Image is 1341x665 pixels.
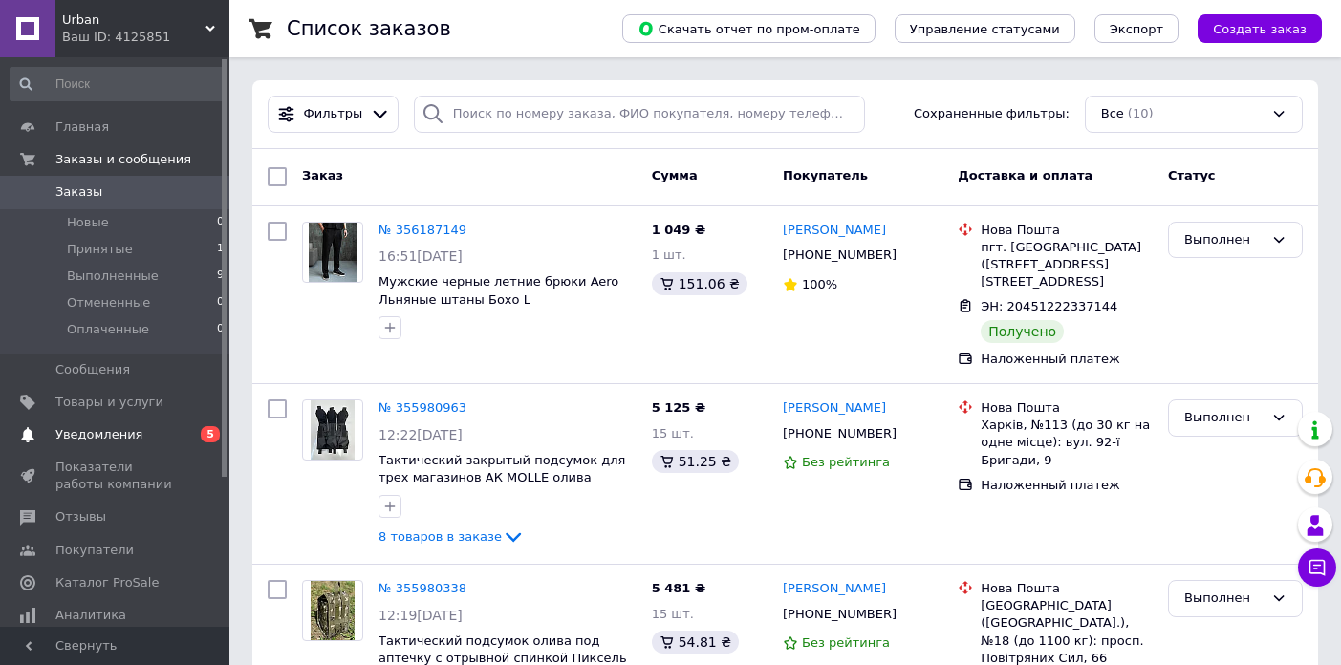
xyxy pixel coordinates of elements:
[958,168,1092,182] span: Доставка и оплата
[311,581,356,640] img: Фото товару
[1094,14,1179,43] button: Экспорт
[1198,14,1322,43] button: Создать заказ
[201,426,220,442] span: 5
[981,580,1153,597] div: Нова Пошта
[652,400,705,415] span: 5 125 ₴
[981,239,1153,291] div: пгт. [GEOGRAPHIC_DATA] ([STREET_ADDRESS] [STREET_ADDRESS]
[217,241,224,258] span: 1
[62,11,205,29] span: Urban
[783,168,868,182] span: Покупатель
[1101,105,1124,123] span: Все
[379,427,463,442] span: 12:22[DATE]
[55,183,102,201] span: Заказы
[55,542,134,559] span: Покупатели
[379,453,625,503] a: Тактический закрытый подсумок для трех магазинов АК MOLLE олива Черный
[1184,589,1264,609] div: Выполнен
[55,426,142,443] span: Уведомления
[1168,168,1216,182] span: Статус
[783,399,886,418] a: [PERSON_NAME]
[10,67,226,101] input: Поиск
[652,168,698,182] span: Сумма
[652,607,694,621] span: 15 шт.
[55,118,109,136] span: Главная
[55,574,159,591] span: Каталог ProSale
[414,96,865,133] input: Поиск по номеру заказа, ФИО покупателя, номеру телефона, Email, номеру накладной
[895,14,1075,43] button: Управление статусами
[981,351,1153,368] div: Наложенный платеж
[379,223,466,237] a: № 356187149
[783,222,886,240] a: [PERSON_NAME]
[55,361,130,378] span: Сообщения
[379,248,463,264] span: 16:51[DATE]
[783,580,886,598] a: [PERSON_NAME]
[302,168,343,182] span: Заказ
[217,214,224,231] span: 0
[311,400,356,460] img: Фото товару
[981,477,1153,494] div: Наложенный платеж
[1213,22,1307,36] span: Создать заказ
[302,580,363,641] a: Фото товару
[652,631,739,654] div: 54.81 ₴
[55,459,177,493] span: Показатели работы компании
[802,455,890,469] span: Без рейтинга
[1184,408,1264,428] div: Выполнен
[67,241,133,258] span: Принятые
[779,602,900,627] div: [PHONE_NUMBER]
[217,268,224,285] span: 9
[379,608,463,623] span: 12:19[DATE]
[1298,548,1336,587] button: Чат с покупателем
[652,581,705,595] span: 5 481 ₴
[1110,22,1163,36] span: Экспорт
[67,294,150,311] span: Отмененные
[981,399,1153,417] div: Нова Пошта
[379,581,466,595] a: № 355980338
[67,214,109,231] span: Новые
[981,320,1064,343] div: Получено
[914,105,1070,123] span: Сохраненные фильтры:
[652,450,739,473] div: 51.25 ₴
[302,222,363,283] a: Фото товару
[55,508,106,526] span: Отзывы
[981,222,1153,239] div: Нова Пошта
[981,299,1117,313] span: ЭН: 20451222337144
[217,294,224,311] span: 0
[379,274,618,307] a: Мужские черные летние брюки Aero Льняные штаны Бохо L
[55,394,163,411] span: Товары и услуги
[55,607,126,624] span: Аналитика
[217,321,224,338] span: 0
[652,223,705,237] span: 1 049 ₴
[379,529,525,544] a: 8 товаров в заказе
[67,268,159,285] span: Выполненные
[304,105,363,123] span: Фильтры
[652,426,694,440] span: 15 шт.
[652,247,686,262] span: 1 шт.
[1179,21,1322,35] a: Создать заказ
[652,272,747,295] div: 151.06 ₴
[802,635,890,650] span: Без рейтинга
[309,223,357,282] img: Фото товару
[67,321,149,338] span: Оплаченные
[1184,230,1264,250] div: Выполнен
[802,277,837,291] span: 100%
[287,17,451,40] h1: Список заказов
[55,151,191,168] span: Заказы и сообщения
[1128,106,1154,120] span: (10)
[638,20,860,37] span: Скачать отчет по пром-оплате
[910,22,1060,36] span: Управление статусами
[622,14,876,43] button: Скачать отчет по пром-оплате
[379,529,502,544] span: 8 товаров в заказе
[981,417,1153,469] div: Харків, №113 (до 30 кг на одне місце): вул. 92-ї Бригади, 9
[62,29,229,46] div: Ваш ID: 4125851
[779,421,900,446] div: [PHONE_NUMBER]
[379,400,466,415] a: № 355980963
[779,243,900,268] div: [PHONE_NUMBER]
[302,399,363,461] a: Фото товару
